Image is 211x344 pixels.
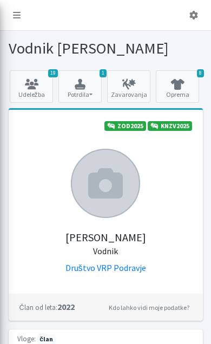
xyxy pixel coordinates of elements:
[156,70,199,103] a: 8 Oprema
[104,121,146,131] a: ZOD2025
[48,69,58,77] span: 19
[93,246,118,256] small: Vodnik
[58,70,102,103] button: 1 Potrdila
[65,262,146,273] a: Društvo VRP Podravje
[19,301,75,312] strong: 2022
[106,301,192,314] a: Kdo lahko vidi moje podatke?
[37,334,56,344] span: član
[197,69,204,77] span: 8
[148,121,192,131] a: KNZV2025
[10,70,53,103] a: 19 Udeležba
[19,303,57,312] small: Član od leta:
[17,334,36,343] small: Vloge:
[107,70,150,103] a: Zavarovanja
[19,218,192,257] h5: [PERSON_NAME]
[9,39,203,58] h1: Vodnik [PERSON_NAME]
[100,69,107,77] span: 1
